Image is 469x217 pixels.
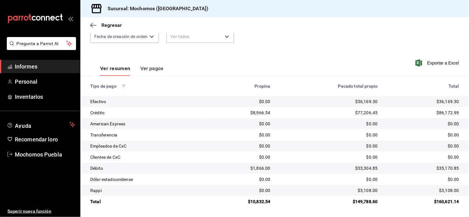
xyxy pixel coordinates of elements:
[427,61,459,65] font: Exportar a Excel
[248,199,271,204] font: $10,832.54
[250,110,270,115] font: $8,966.54
[15,94,43,100] font: Inventarios
[448,121,459,126] font: $0.00
[90,99,106,104] font: Efectivo
[94,34,147,39] font: Fecha de creación de orden
[449,84,459,89] font: Total
[90,84,117,89] font: Tipo de pago
[448,144,459,148] font: $0.00
[90,188,102,193] font: Rappi
[4,45,76,51] a: Pregunta a Parrot AI
[15,151,62,158] font: Mochomos Puebla
[108,6,208,11] font: Sucursal: Mochomos ([GEOGRAPHIC_DATA])
[259,177,271,182] font: $0.00
[355,166,378,171] font: $33,304.85
[90,199,101,204] font: Total
[90,166,103,171] font: Débito
[100,65,130,71] font: Ver resumen
[448,177,459,182] font: $0.00
[90,144,126,148] font: Empleados de CxC
[250,166,270,171] font: $1,866.00
[437,99,459,104] font: $36,169.30
[122,84,126,88] svg: Los pagos realizados con Pay y otras terminales son montos brutos.
[355,99,378,104] font: $36,169.30
[90,22,122,28] button: Regresar
[140,65,164,71] font: Ver pagos
[439,188,459,193] font: $3,108.00
[100,65,164,76] div: pestañas de navegación
[259,155,271,160] font: $0.00
[170,34,189,39] font: Ver todos
[259,99,271,104] font: $0.00
[366,144,378,148] font: $0.00
[366,121,378,126] font: $0.00
[448,155,459,160] font: $0.00
[255,84,271,89] font: Propina
[353,199,378,204] font: $149,788.60
[366,155,378,160] font: $0.00
[355,110,378,115] font: $77,206.45
[437,110,459,115] font: $86,172.99
[437,166,459,171] font: $35,170.85
[101,22,122,28] font: Regresar
[15,63,37,70] font: Informes
[358,188,377,193] font: $3,108.00
[90,177,133,182] font: Dólar estadounidense
[17,41,59,46] font: Pregunta a Parrot AI
[15,123,32,129] font: Ayuda
[366,132,378,137] font: $0.00
[15,78,37,85] font: Personal
[90,132,117,137] font: Transferencia
[259,144,271,148] font: $0.00
[448,132,459,137] font: $0.00
[7,37,76,50] button: Pregunta a Parrot AI
[366,177,378,182] font: $0.00
[417,59,459,67] button: Exportar a Excel
[68,16,73,21] button: abrir_cajón_menú
[90,155,120,160] font: Clientes de CxC
[259,132,271,137] font: $0.00
[15,136,58,143] font: Recomendar loro
[7,209,51,214] font: Sugerir nueva función
[434,199,459,204] font: $160,621.14
[259,121,271,126] font: $0.00
[338,84,378,89] font: Pecado total propio
[90,121,125,126] font: American Express
[90,110,104,115] font: Crédito
[259,188,271,193] font: $0.00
